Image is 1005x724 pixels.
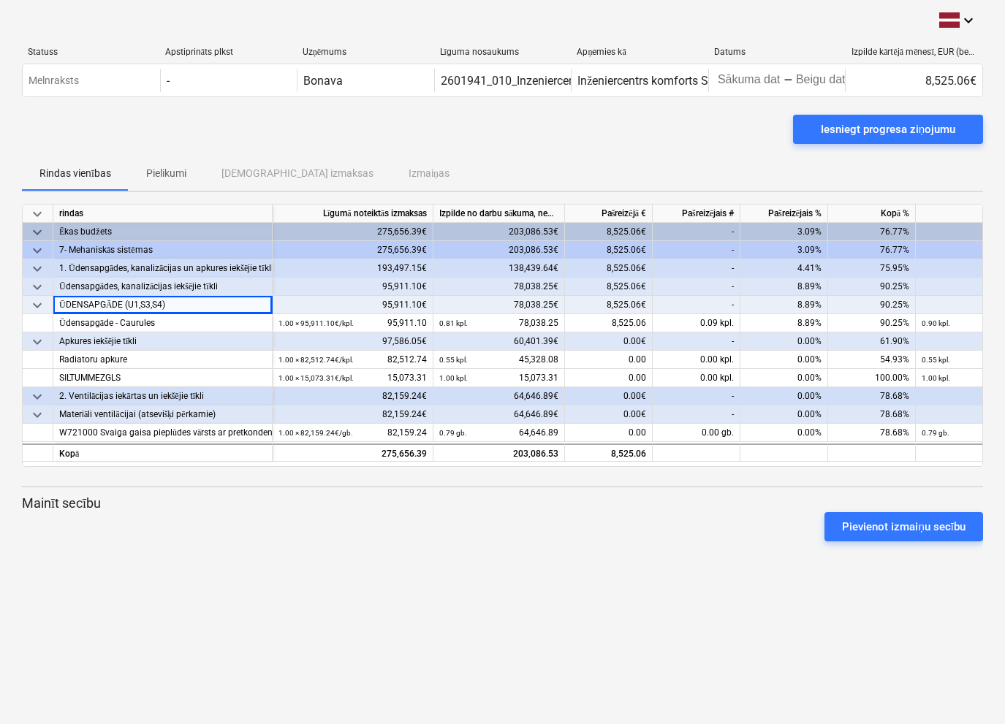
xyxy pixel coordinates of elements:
div: Izpilde no darbu sākuma, neskaitot kārtējā mēneša izpildi [433,205,565,223]
div: Iesniegt progresa ziņojumu [821,120,955,139]
div: 8.89% [740,296,828,314]
div: 0.00% [740,424,828,442]
div: - [653,296,740,314]
small: 1.00 × 82,159.24€ / gb. [278,429,353,437]
div: 82,159.24€ [273,405,433,424]
div: W721000 Svaiga gaisa pieplūdes vārsts ar pretkondensāta materiālu, trokšņu slāpētāju, TL80F-dB, [59,424,266,442]
div: 2601941_010_Inzeniercentrs_komforts_SIA_20250210_Ligums_Vent_UK_Apk_MR1.pdf [441,74,887,88]
div: 8,525.06€ [565,241,653,259]
div: 8,525.06€ [565,296,653,314]
div: 61.90% [828,332,916,351]
input: Beigu datums [793,70,862,91]
div: 0.00% [740,351,828,369]
small: 0.55 kpl. [922,356,950,364]
p: Rindas vienības [39,166,111,181]
div: 3.09% [740,241,828,259]
div: 0.00€ [565,405,653,424]
div: Pievienot izmaiņu secību [842,517,966,536]
div: 64,646.89 [439,424,558,442]
div: rindas [53,205,273,223]
div: - [653,332,740,351]
span: keyboard_arrow_down [29,242,46,259]
div: 0.00 [565,369,653,387]
div: 0.00% [740,387,828,405]
div: - [653,259,740,278]
div: 275,656.39 [278,445,427,463]
div: ŪDENSAPGĀDE (U1,S3,S4) [59,296,266,314]
div: 2. Ventilācijas iekārtas un iekšējie tīkli [59,387,266,405]
div: 64,646.89€ [433,405,565,424]
div: - [784,76,793,85]
div: 7- Mehaniskās sistēmas [59,241,266,259]
div: 45,328.08 [439,351,558,369]
div: 0.00 kpl. [653,369,740,387]
div: Uzņēmums [303,47,428,58]
div: 76.77% [828,223,916,241]
span: keyboard_arrow_down [29,278,46,296]
small: 0.79 gb. [439,429,467,437]
div: Datums [714,47,840,57]
div: Inženiercentrs komforts SIA [577,74,718,88]
div: 203,086.53€ [433,223,565,241]
button: Pievienot izmaiņu secību [824,512,983,541]
small: 0.90 kpl. [922,319,950,327]
div: 203,086.53€ [433,241,565,259]
input: Sākuma datums [715,70,784,91]
div: 0.09 kpl. [653,314,740,332]
div: 95,911.10 [278,314,427,332]
div: 3.09% [740,223,828,241]
div: 78,038.25€ [433,278,565,296]
div: Materiāli ventilācijai (atsevišķi pērkamie) [59,405,266,424]
div: 0.00% [740,405,828,424]
div: Pašreizējais # [653,205,740,223]
div: 0.00 kpl. [653,351,740,369]
div: 138,439.64€ [433,259,565,278]
div: - [167,74,170,88]
div: 15,073.31 [278,369,427,387]
div: Kopā [53,443,273,462]
div: 82,159.24€ [273,387,433,405]
div: Apkures iekšējie tīkli [59,332,266,351]
span: keyboard_arrow_down [29,224,46,241]
div: Statuss [28,47,153,57]
span: keyboard_arrow_down [29,297,46,314]
span: keyboard_arrow_down [29,388,46,405]
div: 97,586.05€ [273,332,433,351]
div: 8,525.06 [565,443,653,462]
div: 76.77% [828,241,916,259]
small: 0.55 kpl. [439,356,468,364]
div: 8,525.06€ [565,278,653,296]
div: - [653,223,740,241]
div: 8.89% [740,278,828,296]
div: - [653,241,740,259]
div: 8,525.06€ [565,223,653,241]
div: Pašreizējais % [740,205,828,223]
div: 78,038.25 [439,314,558,332]
div: 8.89% [740,314,828,332]
div: 75.95% [828,259,916,278]
div: 0.00% [740,332,828,351]
div: 64,646.89€ [433,387,565,405]
div: 193,497.15€ [273,259,433,278]
p: Melnraksts [29,73,79,88]
p: Pielikumi [146,166,186,181]
div: - [653,278,740,296]
small: 1.00 kpl. [922,374,950,382]
div: 54.93% [828,351,916,369]
div: 0.00% [740,369,828,387]
div: 0.00 [565,424,653,442]
div: 0.00€ [565,332,653,351]
div: 78.68% [828,387,916,405]
div: Apņemies kā [577,47,702,58]
div: 82,159.24 [278,424,427,442]
span: keyboard_arrow_down [29,333,46,351]
div: 0.00 [565,351,653,369]
small: 1.00 × 95,911.10€ / kpl. [278,319,354,327]
div: 8,525.06€ [845,69,982,92]
div: 8,525.06€ [565,259,653,278]
div: Izpilde kārtējā mēnesī, EUR (bez PVN) [852,47,977,58]
div: Ūdensapgāde - Caurules [59,314,266,332]
div: Apstiprināts plkst [165,47,291,58]
div: 82,512.74 [278,351,427,369]
div: 8,525.06 [565,314,653,332]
